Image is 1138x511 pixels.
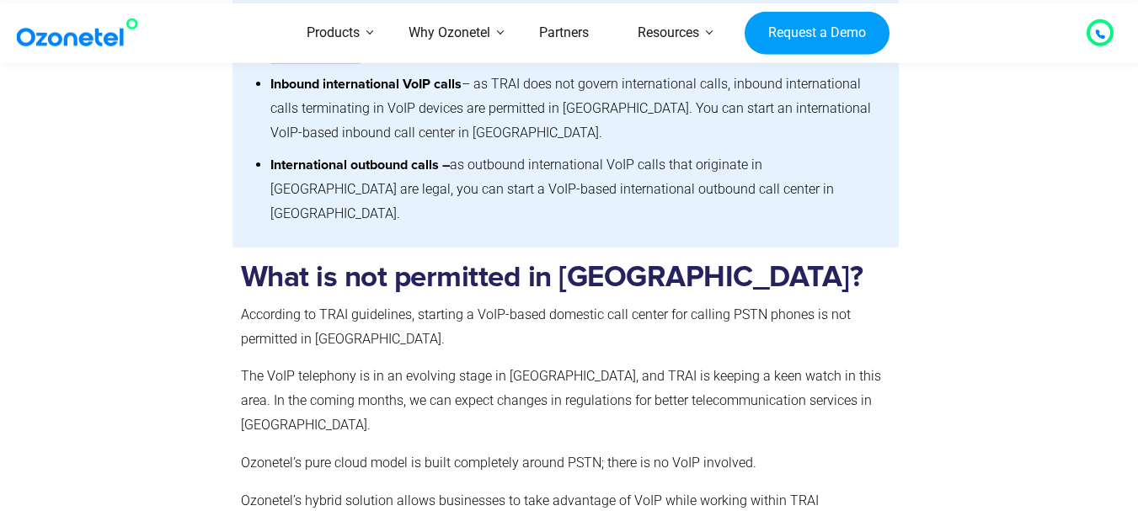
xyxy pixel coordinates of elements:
[270,77,462,91] strong: Inbound international VoIP calls
[613,3,724,63] a: Resources
[270,68,883,149] li: – as TRAI does not govern international calls, inbound international calls terminating in VoIP de...
[241,303,891,352] p: According to TRAI guidelines, starting a VoIP-based domestic call center for calling PSTN phones ...
[515,3,613,63] a: Partners
[745,11,889,55] a: Request a Demo
[270,149,883,230] li: as outbound international VoIP calls that originate in [GEOGRAPHIC_DATA] are legal, you can start...
[241,451,891,476] p: Ozonetel’s pure cloud model is built completely around PSTN; there is no VoIP involved.
[241,365,891,437] p: The VoIP telephony is in an evolving stage in [GEOGRAPHIC_DATA], and TRAI is keeping a keen watch...
[241,263,863,292] strong: What is not permitted in [GEOGRAPHIC_DATA]?
[282,3,384,63] a: Products
[270,158,450,172] strong: International outbound calls –
[384,3,515,63] a: Why Ozonetel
